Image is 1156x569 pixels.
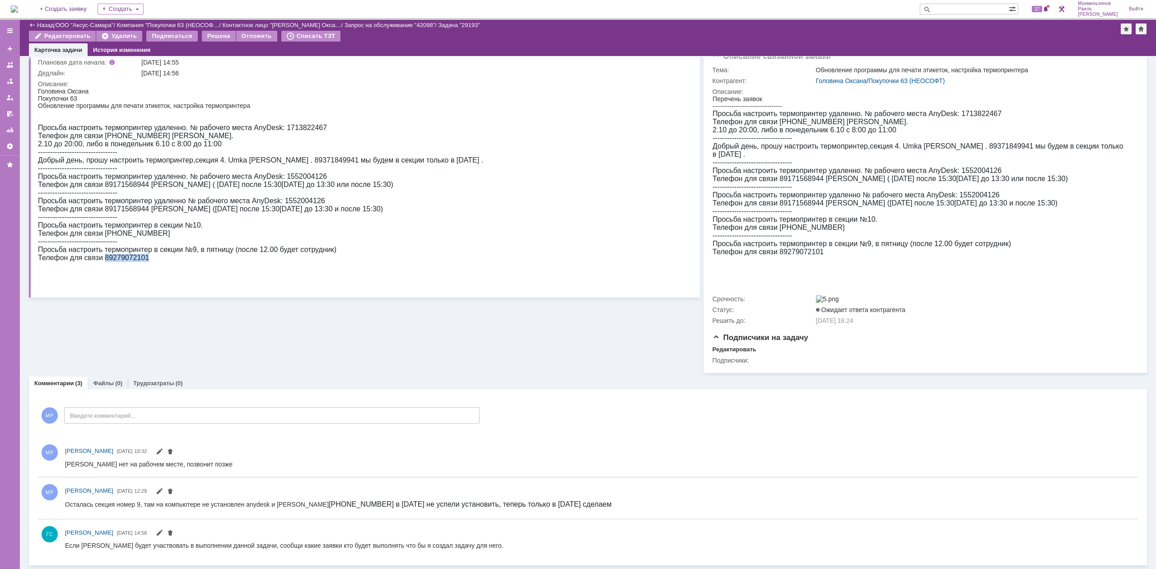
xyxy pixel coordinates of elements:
[713,295,814,303] div: Срочность:
[223,22,345,28] div: /
[11,5,18,13] img: logo
[3,42,17,56] a: Создать заявку
[75,380,83,387] div: (3)
[1032,6,1042,12] span: 37
[3,90,17,105] a: Мои заявки
[117,22,223,28] div: /
[167,489,174,496] span: Удалить
[1078,1,1118,6] span: Мукминьзянов
[713,77,814,84] div: Контрагент:
[56,22,117,28] div: /
[816,66,1132,74] div: Обновление программы для печати этикеток, настройка термопринтера
[1136,23,1147,34] div: Сделать домашней страницей
[156,489,163,496] span: Редактировать
[135,448,147,454] span: 10:32
[38,70,140,77] div: Дедлайн:
[38,80,686,88] div: Описание:
[56,22,114,28] a: ООО "Аксус-Самара"
[11,5,18,13] a: Перейти на домашнюю страницу
[115,380,122,387] div: (0)
[65,529,113,536] span: [PERSON_NAME]
[3,107,17,121] a: Мои согласования
[37,22,54,28] a: Назад
[135,488,147,494] span: 12:29
[141,70,684,77] div: [DATE] 14:56
[156,449,163,456] span: Редактировать
[117,448,133,454] span: [DATE]
[3,58,17,72] a: Заявки на командах
[34,47,82,53] a: Карточка задачи
[54,21,55,28] div: |
[713,306,814,313] div: Статус:
[438,22,480,28] div: Задача "29193"
[713,333,808,342] span: Подписчики на задачу
[713,52,831,61] span: Описание связанной заявки
[141,59,684,66] div: [DATE] 14:55
[38,59,129,66] div: Плановая дата начала:
[117,22,219,28] a: Компания "Покупочки 63 (НЕОСОФ…
[98,4,144,14] div: Создать
[3,123,17,137] a: Отчеты
[1009,4,1018,13] span: Расширенный поиск
[713,317,814,324] div: Решить до:
[117,530,133,536] span: [DATE]
[816,306,905,313] span: Ожидает ответа контрагента
[3,74,17,89] a: Заявки в моей ответственности
[713,346,756,353] div: Редактировать
[93,47,150,53] a: История изменения
[816,77,867,84] a: Головина Оксана
[345,22,438,28] div: /
[65,528,113,537] a: [PERSON_NAME]
[176,380,183,387] div: (0)
[65,487,113,494] span: [PERSON_NAME]
[42,407,58,424] span: МР
[1078,12,1118,17] span: [PERSON_NAME]
[816,317,853,324] span: [DATE] 16:24
[117,488,133,494] span: [DATE]
[167,530,174,537] span: Удалить
[133,380,174,387] a: Трудозатраты
[1078,6,1118,12] span: Раиль
[816,295,839,303] img: 5.png
[868,77,945,84] a: Покупочки 63 (НЕОСОФТ)
[65,447,113,456] a: [PERSON_NAME]
[713,66,814,74] div: Тема:
[816,77,1132,84] div: /
[345,22,435,28] a: Запрос на обслуживание "42098"
[135,530,147,536] span: 14:58
[34,380,74,387] a: Комментарии
[1121,23,1132,34] div: Добавить в избранное
[167,449,174,456] span: Удалить
[223,22,341,28] a: Контактное лицо "[PERSON_NAME] Окса…
[65,448,113,454] span: [PERSON_NAME]
[3,139,17,154] a: Настройки
[1056,4,1067,14] a: Перейти в интерфейс администратора
[713,88,1134,95] div: Описание:
[93,380,114,387] a: Файлы
[713,357,814,364] div: Подписчики:
[65,486,113,495] a: [PERSON_NAME]
[156,530,163,537] span: Редактировать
